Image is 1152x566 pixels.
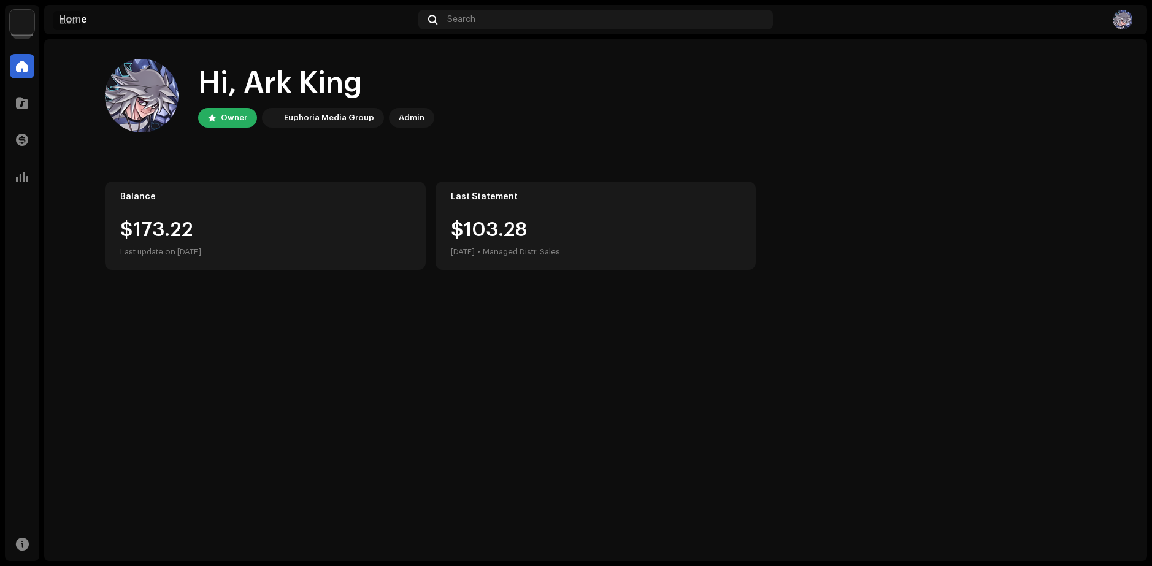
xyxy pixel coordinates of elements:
div: Admin [399,110,424,125]
div: Last Statement [451,192,741,202]
img: f0a38e09-da00-4f35-9a89-b1362e2cd17d [1113,10,1132,29]
div: • [477,245,480,259]
div: Hi, Ark King [198,64,434,103]
div: Managed Distr. Sales [483,245,560,259]
span: Search [447,15,475,25]
img: de0d2825-999c-4937-b35a-9adca56ee094 [264,110,279,125]
div: Euphoria Media Group [284,110,374,125]
div: Balance [120,192,410,202]
div: Last update on [DATE] [120,245,410,259]
img: f0a38e09-da00-4f35-9a89-b1362e2cd17d [105,59,179,132]
div: Owner [221,110,247,125]
re-o-card-value: Balance [105,182,426,270]
re-o-card-value: Last Statement [436,182,756,270]
img: de0d2825-999c-4937-b35a-9adca56ee094 [10,10,34,34]
div: Home [59,15,413,25]
div: [DATE] [451,245,475,259]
